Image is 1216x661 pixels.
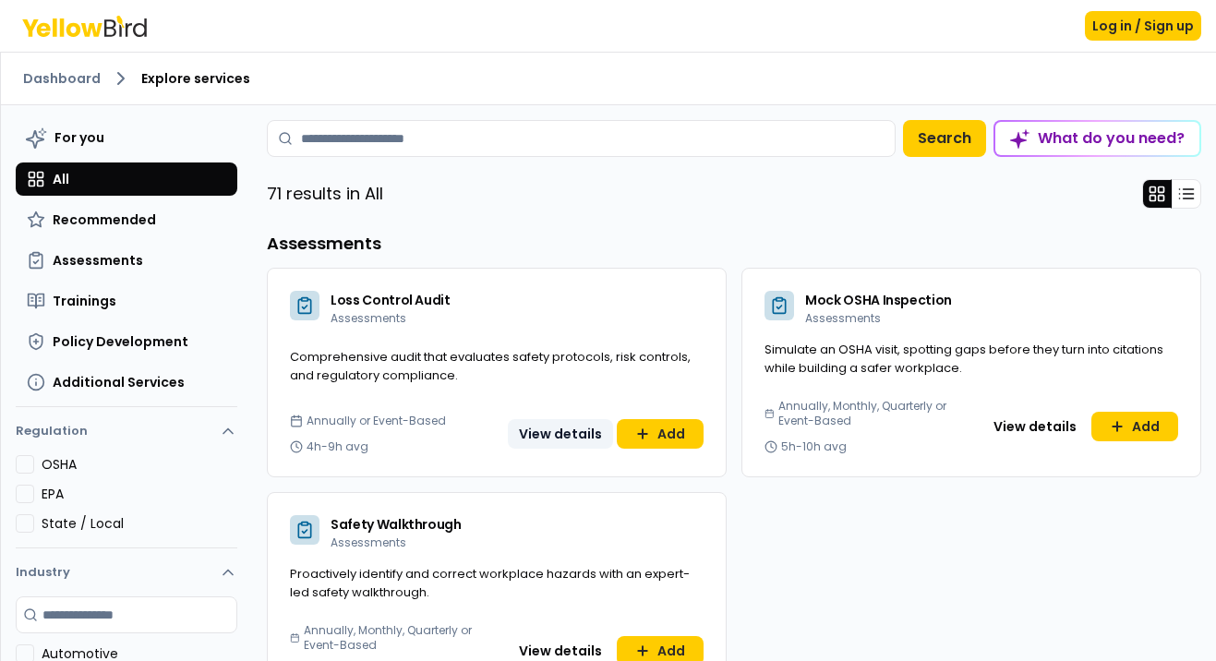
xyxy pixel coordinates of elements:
[331,310,406,326] span: Assessments
[42,455,237,474] label: OSHA
[16,120,237,155] button: For you
[331,515,462,534] span: Safety Walkthrough
[54,128,104,147] span: For you
[23,69,101,88] a: Dashboard
[16,244,237,277] button: Assessments
[781,439,847,454] span: 5h-10h avg
[16,415,237,455] button: Regulation
[53,170,69,188] span: All
[141,69,250,88] span: Explore services
[53,292,116,310] span: Trainings
[23,67,1194,90] nav: breadcrumb
[508,419,613,449] button: View details
[267,181,383,207] p: 71 results in All
[16,548,237,596] button: Industry
[53,332,188,351] span: Policy Development
[290,565,690,601] span: Proactively identify and correct workplace hazards with an expert-led safety walkthrough.
[53,210,156,229] span: Recommended
[331,535,406,550] span: Assessments
[307,414,446,428] span: Annually or Event-Based
[42,485,237,503] label: EPA
[993,120,1201,157] button: What do you need?
[16,325,237,358] button: Policy Development
[16,366,237,399] button: Additional Services
[778,399,964,428] span: Annually, Monthly, Quarterly or Event-Based
[765,341,1163,377] span: Simulate an OSHA visit, spotting gaps before they turn into citations while building a safer work...
[982,412,1088,441] button: View details
[331,291,451,309] span: Loss Control Audit
[16,455,237,547] div: Regulation
[290,348,691,384] span: Comprehensive audit that evaluates safety protocols, risk controls, and regulatory compliance.
[995,122,1199,155] div: What do you need?
[304,623,489,653] span: Annually, Monthly, Quarterly or Event-Based
[805,310,881,326] span: Assessments
[53,373,185,391] span: Additional Services
[903,120,986,157] button: Search
[53,251,143,270] span: Assessments
[16,203,237,236] button: Recommended
[1091,412,1178,441] button: Add
[42,514,237,533] label: State / Local
[16,284,237,318] button: Trainings
[16,162,237,196] button: All
[307,439,368,454] span: 4h-9h avg
[267,231,1201,257] h3: Assessments
[805,291,952,309] span: Mock OSHA Inspection
[1085,11,1201,41] button: Log in / Sign up
[617,419,704,449] button: Add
